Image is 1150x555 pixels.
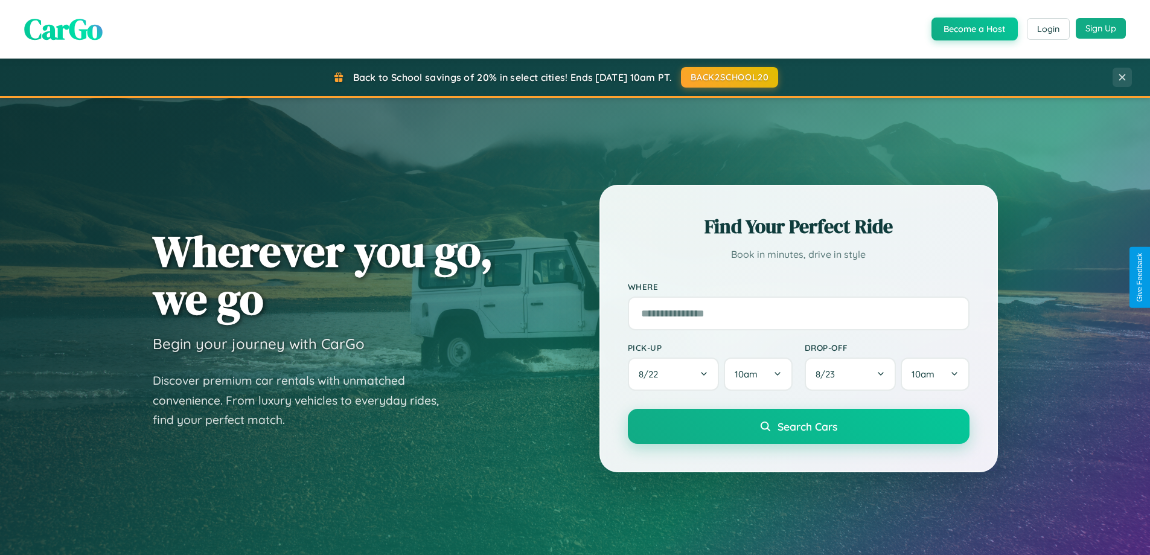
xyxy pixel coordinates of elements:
span: 10am [735,368,758,380]
button: Login [1027,18,1070,40]
p: Book in minutes, drive in style [628,246,970,263]
button: Become a Host [931,18,1018,40]
h1: Wherever you go, we go [153,227,493,322]
h2: Find Your Perfect Ride [628,213,970,240]
span: CarGo [24,9,103,49]
h3: Begin your journey with CarGo [153,335,365,353]
span: Search Cars [778,420,837,433]
label: Pick-up [628,342,793,353]
label: Drop-off [805,342,970,353]
div: Give Feedback [1136,253,1144,302]
button: BACK2SCHOOL20 [681,67,778,88]
button: 10am [901,358,969,391]
span: 10am [912,368,934,380]
span: Back to School savings of 20% in select cities! Ends [DATE] 10am PT. [353,71,672,83]
button: 8/23 [805,358,896,391]
button: 8/22 [628,358,720,391]
button: Search Cars [628,409,970,444]
p: Discover premium car rentals with unmatched convenience. From luxury vehicles to everyday rides, ... [153,371,455,430]
button: Sign Up [1076,18,1126,39]
label: Where [628,281,970,292]
span: 8 / 23 [816,368,841,380]
button: 10am [724,358,792,391]
span: 8 / 22 [639,368,664,380]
